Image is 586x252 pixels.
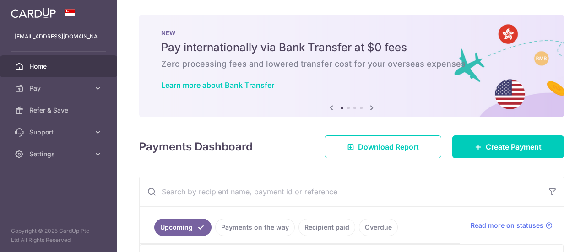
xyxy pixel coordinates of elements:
[471,221,543,230] span: Read more on statuses
[29,150,90,159] span: Settings
[161,29,542,37] p: NEW
[161,40,542,55] h5: Pay internationally via Bank Transfer at $0 fees
[140,177,542,206] input: Search by recipient name, payment id or reference
[486,141,542,152] span: Create Payment
[161,80,274,90] a: Learn more about Bank Transfer
[29,84,90,93] span: Pay
[325,135,441,158] a: Download Report
[154,219,212,236] a: Upcoming
[15,32,103,41] p: [EMAIL_ADDRESS][DOMAIN_NAME]
[139,15,564,117] img: Bank transfer banner
[215,219,295,236] a: Payments on the way
[29,62,90,71] span: Home
[471,221,553,230] a: Read more on statuses
[161,59,542,70] h6: Zero processing fees and lowered transfer cost for your overseas expenses
[298,219,355,236] a: Recipient paid
[29,128,90,137] span: Support
[359,219,398,236] a: Overdue
[11,7,56,18] img: CardUp
[452,135,564,158] a: Create Payment
[139,139,253,155] h4: Payments Dashboard
[358,141,419,152] span: Download Report
[29,106,90,115] span: Refer & Save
